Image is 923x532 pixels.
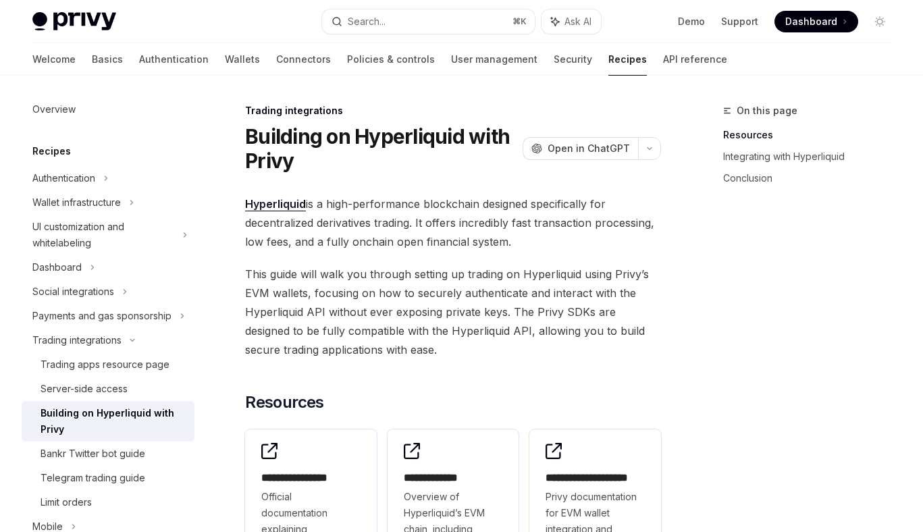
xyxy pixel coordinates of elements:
a: Authentication [139,43,209,76]
a: Dashboard [774,11,858,32]
a: Demo [678,15,705,28]
div: Telegram trading guide [41,470,145,486]
div: Limit orders [41,494,92,510]
h1: Building on Hyperliquid with Privy [245,124,517,173]
button: Ask AI [542,9,601,34]
a: Resources [723,124,901,146]
a: Integrating with Hyperliquid [723,146,901,167]
div: Trading integrations [32,332,122,348]
button: Toggle dark mode [869,11,891,32]
a: Server-side access [22,377,194,401]
div: Server-side access [41,381,128,397]
a: Bankr Twitter bot guide [22,442,194,466]
div: Dashboard [32,259,82,275]
div: Wallet infrastructure [32,194,121,211]
a: Recipes [608,43,647,76]
div: Building on Hyperliquid with Privy [41,405,186,437]
span: On this page [737,103,797,119]
div: Bankr Twitter bot guide [41,446,145,462]
a: Wallets [225,43,260,76]
a: Overview [22,97,194,122]
span: Ask AI [564,15,591,28]
span: This guide will walk you through setting up trading on Hyperliquid using Privy’s EVM wallets, foc... [245,265,661,359]
span: ⌘ K [512,16,527,27]
a: Connectors [276,43,331,76]
a: Building on Hyperliquid with Privy [22,401,194,442]
div: Search... [348,14,386,30]
div: Overview [32,101,76,117]
div: Trading integrations [245,104,661,117]
a: Conclusion [723,167,901,189]
div: Payments and gas sponsorship [32,308,172,324]
a: Hyperliquid [245,197,306,211]
a: API reference [663,43,727,76]
div: Trading apps resource page [41,356,169,373]
div: UI customization and whitelabeling [32,219,174,251]
div: Social integrations [32,284,114,300]
a: Support [721,15,758,28]
a: Trading apps resource page [22,352,194,377]
button: Open in ChatGPT [523,137,638,160]
img: light logo [32,12,116,31]
span: Dashboard [785,15,837,28]
a: User management [451,43,537,76]
a: Welcome [32,43,76,76]
a: Policies & controls [347,43,435,76]
span: Open in ChatGPT [548,142,630,155]
a: Telegram trading guide [22,466,194,490]
span: is a high-performance blockchain designed specifically for decentralized derivatives trading. It ... [245,194,661,251]
h5: Recipes [32,143,71,159]
a: Limit orders [22,490,194,514]
a: Security [554,43,592,76]
div: Authentication [32,170,95,186]
button: Search...⌘K [322,9,535,34]
span: Resources [245,392,324,413]
a: Basics [92,43,123,76]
